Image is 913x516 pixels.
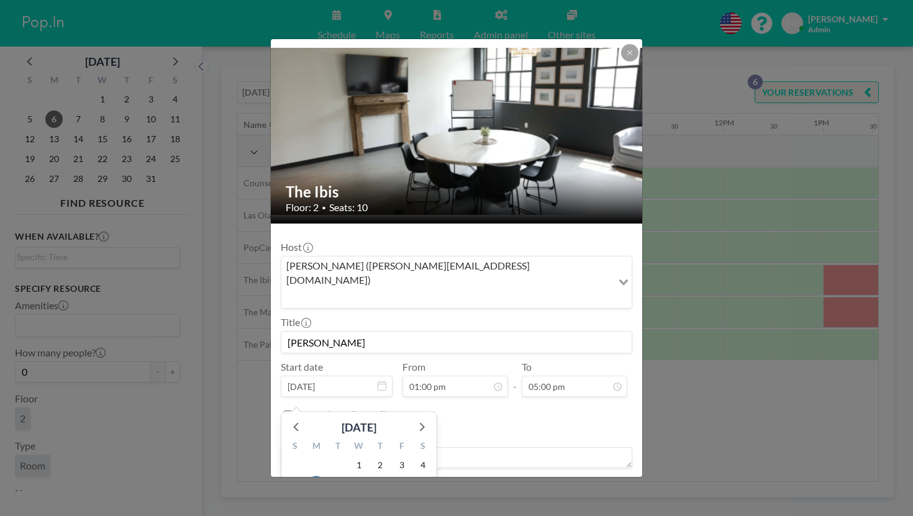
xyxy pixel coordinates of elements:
label: To [522,361,532,373]
img: 537.png [271,48,643,215]
span: Seats: 10 [329,201,368,214]
span: Friday, October 10, 2025 [393,476,411,493]
div: W [348,438,370,455]
label: Host [281,241,312,253]
span: Wednesday, October 1, 2025 [350,456,368,473]
div: S [412,438,434,455]
div: [DATE] [342,418,376,435]
span: Sunday, October 5, 2025 [286,476,304,493]
label: From [402,361,425,373]
div: M [306,438,327,455]
label: Title [281,316,310,328]
span: Tuesday, October 7, 2025 [329,476,347,493]
div: T [327,438,348,455]
span: Monday, October 6, 2025 [307,476,325,493]
div: S [284,438,306,455]
span: Friday, October 3, 2025 [393,456,411,473]
span: Thursday, October 2, 2025 [371,456,389,473]
h2: The Ibis [286,183,629,201]
div: Search for option [281,256,632,308]
span: [PERSON_NAME] ([PERSON_NAME][EMAIL_ADDRESS][DOMAIN_NAME]) [284,259,610,287]
div: T [370,438,391,455]
input: Search for option [283,289,611,306]
div: F [391,438,412,455]
span: Thursday, October 9, 2025 [371,476,389,493]
span: Floor: 2 [286,201,319,214]
span: Wednesday, October 8, 2025 [350,476,368,493]
span: • [322,203,326,212]
span: Saturday, October 4, 2025 [414,456,432,473]
span: - [513,365,517,392]
span: Saturday, October 11, 2025 [414,476,432,493]
label: Start date [281,361,323,373]
input: Morgan's reservation [281,332,632,353]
